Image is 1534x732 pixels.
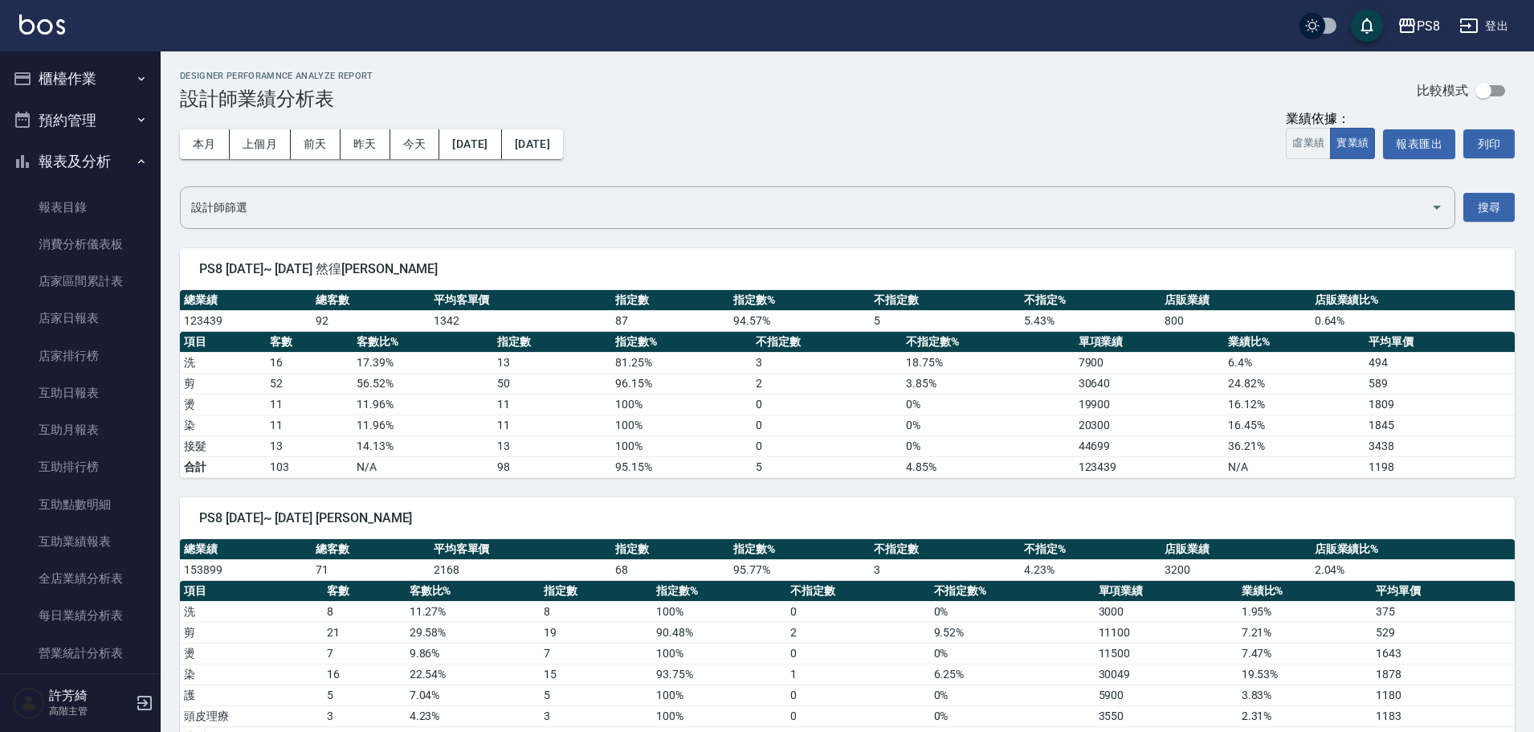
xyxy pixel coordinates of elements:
[323,601,406,622] td: 8
[1311,310,1515,331] td: 0.64 %
[6,672,154,709] a: 營業項目月分析表
[180,539,312,560] th: 總業績
[6,263,154,300] a: 店家區間累計表
[323,622,406,643] td: 21
[430,290,611,311] th: 平均客單價
[1095,581,1238,602] th: 單項業績
[611,310,729,331] td: 87
[180,705,323,726] td: 頭皮理療
[1365,415,1515,436] td: 1845
[180,581,323,602] th: 項目
[1095,664,1238,685] td: 30049
[6,58,154,100] button: 櫃檯作業
[1417,82,1468,99] p: 比較模式
[786,643,929,664] td: 0
[6,189,154,226] a: 報表目錄
[266,456,352,477] td: 103
[390,129,440,159] button: 今天
[611,539,729,560] th: 指定數
[406,705,540,726] td: 4.23 %
[180,664,323,685] td: 染
[1238,643,1372,664] td: 7.47 %
[430,559,611,580] td: 2168
[752,332,902,353] th: 不指定數
[729,290,870,311] th: 指定數%
[611,559,729,580] td: 68
[930,622,1095,643] td: 9.52 %
[786,705,929,726] td: 0
[902,436,1075,456] td: 0 %
[430,310,611,331] td: 1342
[1383,129,1455,159] button: 報表匯出
[6,141,154,182] button: 報表及分析
[323,664,406,685] td: 16
[312,559,430,580] td: 71
[353,332,493,353] th: 客數比%
[6,486,154,523] a: 互助點數明細
[752,373,902,394] td: 2
[1365,456,1515,477] td: 1198
[180,622,323,643] td: 剪
[180,332,1515,478] table: a dense table
[180,643,323,664] td: 燙
[540,622,652,643] td: 19
[902,456,1075,477] td: 4.85%
[611,436,752,456] td: 100 %
[1372,622,1515,643] td: 529
[1020,290,1161,311] th: 不指定%
[1224,394,1365,415] td: 16.12 %
[13,687,45,719] img: Person
[180,559,312,580] td: 153899
[180,290,312,311] th: 總業績
[1095,705,1238,726] td: 3550
[1463,193,1515,223] button: 搜尋
[353,456,493,477] td: N/A
[1020,559,1161,580] td: 4.23 %
[1075,373,1225,394] td: 30640
[1095,643,1238,664] td: 11500
[406,601,540,622] td: 11.27 %
[1224,415,1365,436] td: 16.45 %
[1417,16,1440,36] div: PS8
[430,539,611,560] th: 平均客單價
[1238,685,1372,705] td: 3.83 %
[870,290,1020,311] th: 不指定數
[729,539,870,560] th: 指定數%
[1424,194,1450,220] button: Open
[266,332,352,353] th: 客數
[406,643,540,664] td: 9.86 %
[540,685,652,705] td: 5
[1286,111,1375,128] div: 業績依據：
[752,394,902,415] td: 0
[6,560,154,597] a: 全店業績分析表
[266,415,352,436] td: 11
[406,685,540,705] td: 7.04 %
[341,129,390,159] button: 昨天
[1224,332,1365,353] th: 業績比%
[6,100,154,141] button: 預約管理
[502,129,563,159] button: [DATE]
[729,310,870,331] td: 94.57 %
[1161,559,1311,580] td: 3200
[180,373,266,394] td: 剪
[930,581,1095,602] th: 不指定數%
[902,415,1075,436] td: 0 %
[6,523,154,560] a: 互助業績報表
[49,704,131,718] p: 高階主管
[353,373,493,394] td: 56.52 %
[1095,622,1238,643] td: 11100
[353,352,493,373] td: 17.39 %
[180,539,1515,581] table: a dense table
[752,352,902,373] td: 3
[611,394,752,415] td: 100 %
[786,685,929,705] td: 0
[493,436,611,456] td: 13
[1365,352,1515,373] td: 494
[266,394,352,415] td: 11
[6,411,154,448] a: 互助月報表
[493,394,611,415] td: 11
[752,415,902,436] td: 0
[406,581,540,602] th: 客數比%
[6,374,154,411] a: 互助日報表
[493,373,611,394] td: 50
